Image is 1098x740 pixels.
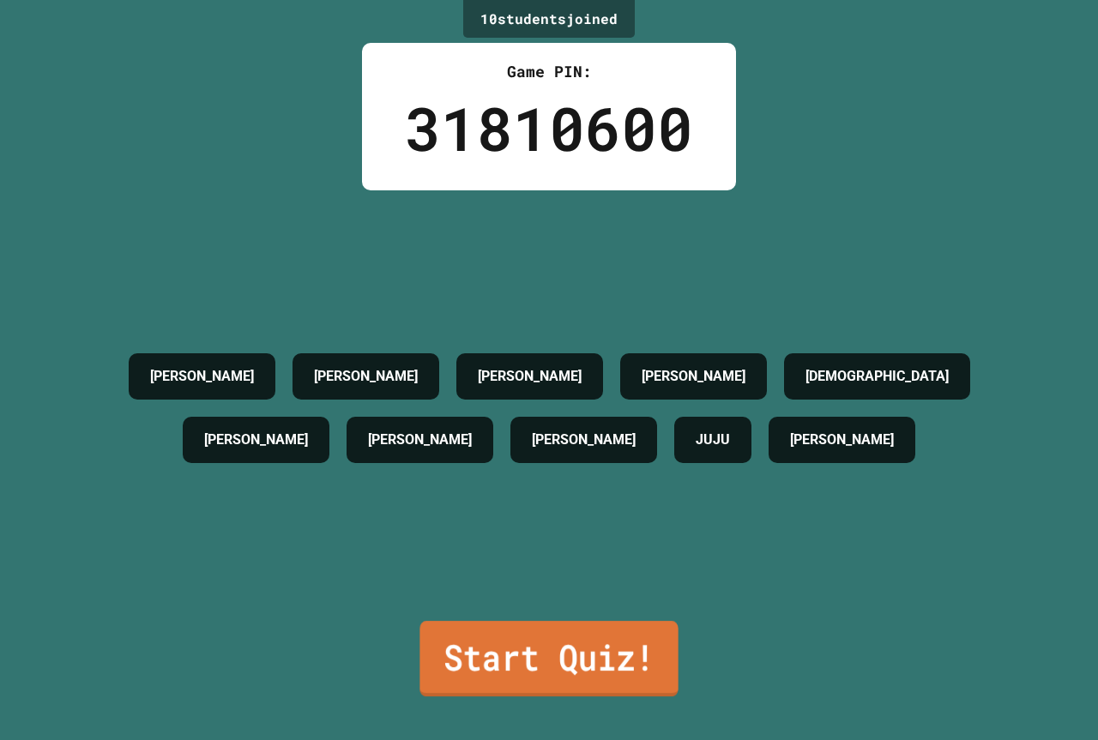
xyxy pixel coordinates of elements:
[805,366,949,387] h4: [DEMOGRAPHIC_DATA]
[642,366,745,387] h4: [PERSON_NAME]
[405,60,693,83] div: Game PIN:
[204,430,308,450] h4: [PERSON_NAME]
[790,430,894,450] h4: [PERSON_NAME]
[478,366,582,387] h4: [PERSON_NAME]
[368,430,472,450] h4: [PERSON_NAME]
[419,621,678,696] a: Start Quiz!
[314,366,418,387] h4: [PERSON_NAME]
[405,83,693,173] div: 31810600
[150,366,254,387] h4: [PERSON_NAME]
[532,430,636,450] h4: [PERSON_NAME]
[696,430,730,450] h4: JUJU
